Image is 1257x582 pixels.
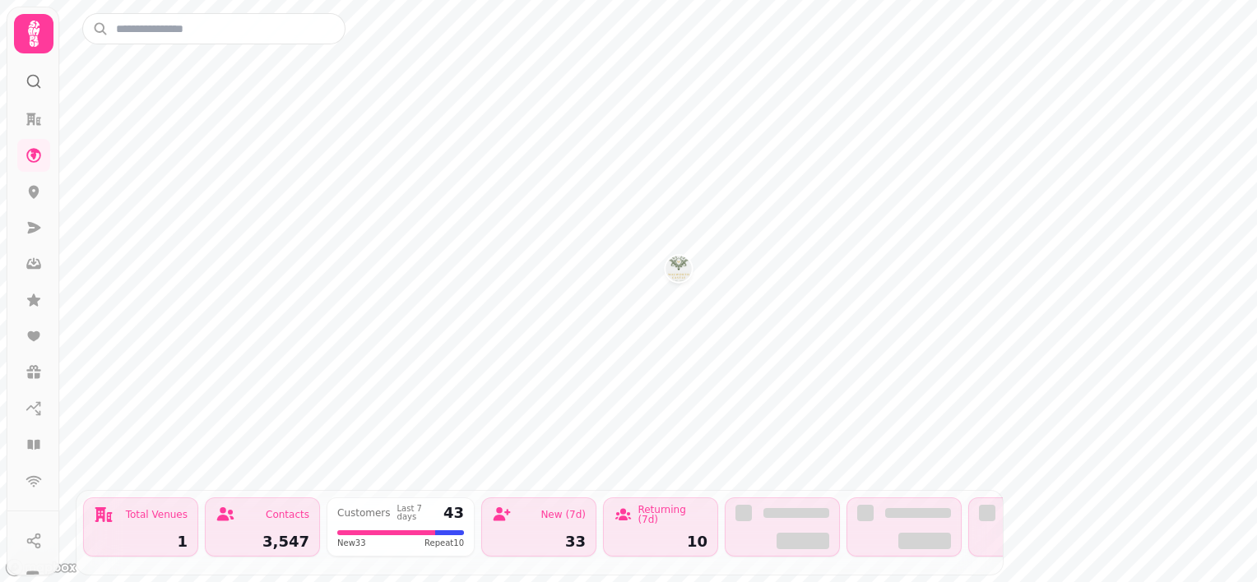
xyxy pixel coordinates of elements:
[443,506,464,520] div: 43
[266,510,309,520] div: Contacts
[397,505,437,521] div: Last 7 days
[540,510,586,520] div: New (7d)
[492,534,586,549] div: 33
[94,534,188,549] div: 1
[216,534,309,549] div: 3,547
[337,508,391,518] div: Customers
[666,256,692,282] button: Walworth Castle Hotel, Tavern & Beer Garden
[424,537,464,549] span: Repeat 10
[666,256,692,287] div: Map marker
[638,505,707,524] div: Returning (7d)
[614,534,707,549] div: 10
[337,537,366,549] span: New 33
[5,558,77,577] a: Mapbox logo
[126,510,188,520] div: Total Venues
